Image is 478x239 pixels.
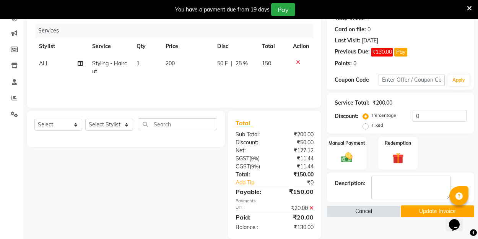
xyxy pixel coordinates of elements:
[230,213,275,222] div: Paid:
[230,223,275,231] div: Balance :
[236,198,314,204] div: Payments
[275,147,319,155] div: ₹127.12
[251,163,259,170] span: 9%
[335,76,379,84] div: Coupon Code
[379,74,445,86] input: Enter Offer / Coupon Code
[39,60,47,67] span: ALI
[389,151,407,165] img: _gift.svg
[372,99,392,107] div: ₹200.00
[35,24,319,38] div: Services
[236,60,248,68] span: 25 %
[271,3,295,16] button: Pay
[92,60,127,75] span: Styling - Haircut
[231,60,232,68] span: |
[230,155,275,163] div: ( )
[236,163,250,170] span: CGST
[446,208,470,231] iframe: chat widget
[230,171,275,179] div: Total:
[230,131,275,139] div: Sub Total:
[362,37,378,45] div: [DATE]
[275,155,319,163] div: ₹11.44
[275,171,319,179] div: ₹150.00
[175,6,270,14] div: You have a payment due from 19 days
[394,48,407,57] button: Pay
[372,112,396,119] label: Percentage
[262,60,271,67] span: 150
[230,187,275,196] div: Payable:
[257,38,288,55] th: Total
[328,140,365,147] label: Manual Payment
[367,26,371,34] div: 0
[371,48,393,57] span: ₹130.00
[132,38,161,55] th: Qty
[275,139,319,147] div: ₹50.00
[353,60,356,68] div: 0
[275,131,319,139] div: ₹200.00
[275,204,319,212] div: ₹20.00
[230,139,275,147] div: Discount:
[230,147,275,155] div: Net:
[335,60,352,68] div: Points:
[275,163,319,171] div: ₹11.44
[34,38,88,55] th: Stylist
[338,151,356,164] img: _cash.svg
[288,38,314,55] th: Action
[166,60,175,67] span: 200
[372,122,383,129] label: Fixed
[230,204,275,212] div: UPI
[335,99,369,107] div: Service Total:
[282,179,319,187] div: ₹0
[275,213,319,222] div: ₹20.00
[230,179,282,187] a: Add Tip
[401,205,475,217] button: Update Invoice
[161,38,213,55] th: Price
[275,187,319,196] div: ₹150.00
[88,38,132,55] th: Service
[335,26,366,34] div: Card on file:
[335,112,358,120] div: Discount:
[251,155,258,161] span: 9%
[137,60,140,67] span: 1
[236,119,253,127] span: Total
[236,155,249,162] span: SGST
[139,118,217,130] input: Search
[448,74,470,86] button: Apply
[275,223,319,231] div: ₹130.00
[213,38,257,55] th: Disc
[230,163,275,171] div: ( )
[217,60,228,68] span: 50 F
[385,140,411,147] label: Redemption
[335,37,360,45] div: Last Visit:
[335,179,365,187] div: Description:
[327,205,401,217] button: Cancel
[335,48,370,57] div: Previous Due:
